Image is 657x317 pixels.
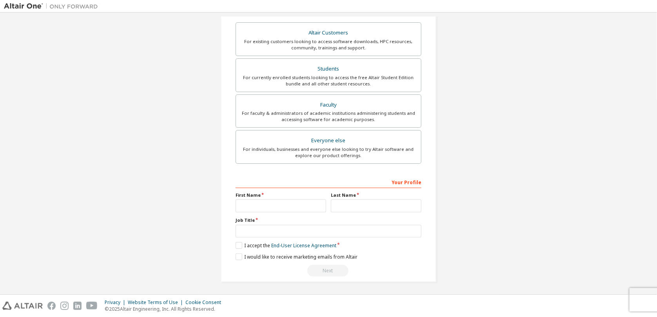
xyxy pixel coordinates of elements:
img: youtube.svg [86,302,98,310]
img: facebook.svg [47,302,56,310]
div: For individuals, businesses and everyone else looking to try Altair software and explore our prod... [241,146,416,159]
div: For existing customers looking to access software downloads, HPC resources, community, trainings ... [241,38,416,51]
div: Faculty [241,100,416,110]
div: For faculty & administrators of academic institutions administering students and accessing softwa... [241,110,416,123]
div: Everyone else [241,135,416,146]
div: For currently enrolled students looking to access the free Altair Student Edition bundle and all ... [241,74,416,87]
label: I would like to receive marketing emails from Altair [236,254,358,260]
img: altair_logo.svg [2,302,43,310]
div: Cookie Consent [185,299,226,306]
a: End-User License Agreement [271,242,336,249]
div: Your Profile [236,176,421,188]
div: Students [241,63,416,74]
label: Job Title [236,217,421,223]
div: Read and acccept EULA to continue [236,265,421,277]
label: Last Name [331,192,421,198]
div: Website Terms of Use [128,299,185,306]
p: © 2025 Altair Engineering, Inc. All Rights Reserved. [105,306,226,312]
div: Altair Customers [241,27,416,38]
img: linkedin.svg [73,302,82,310]
img: Altair One [4,2,102,10]
label: First Name [236,192,326,198]
div: Privacy [105,299,128,306]
label: I accept the [236,242,336,249]
img: instagram.svg [60,302,69,310]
